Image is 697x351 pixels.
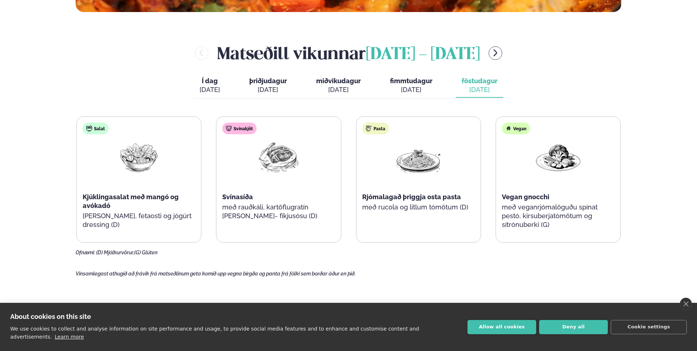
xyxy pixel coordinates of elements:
[467,320,536,334] button: Allow all cookies
[226,126,232,131] img: pork.svg
[86,126,92,131] img: salad.svg
[489,46,502,60] button: menu-btn-right
[217,41,480,65] h2: Matseðill vikunnar
[249,77,287,85] span: þriðjudagur
[316,77,361,85] span: miðvikudagur
[10,326,419,340] p: We use cookies to collect and analyse information on site performance and usage, to provide socia...
[395,140,442,174] img: Spagetti.png
[200,85,220,94] div: [DATE]
[680,298,692,310] a: close
[194,74,226,98] button: Í dag [DATE]
[366,126,372,131] img: pasta.svg
[611,320,687,334] button: Cookie settings
[310,74,367,98] button: miðvikudagur [DATE]
[456,74,503,98] button: föstudagur [DATE]
[83,123,109,134] div: Salat
[222,203,335,220] p: með rauðkáli, kartöflugratín [PERSON_NAME]- fíkjusósu (D)
[83,212,195,229] p: [PERSON_NAME], fetaosti og jógúrt dressing (D)
[83,193,179,209] span: Kjúklingasalat með mangó og avókadó
[316,85,361,94] div: [DATE]
[55,334,84,340] a: Learn more
[502,203,614,229] p: með veganrjómalöguðu spínat pestó, kirsuberjatómötum og sítrónuberki (G)
[462,77,497,85] span: föstudagur
[249,85,287,94] div: [DATE]
[255,140,302,174] img: Pork-Meat.png
[195,46,208,60] button: menu-btn-left
[362,123,389,134] div: Pasta
[384,74,438,98] button: fimmtudagur [DATE]
[96,250,134,255] span: (D) Mjólkurvörur,
[362,203,475,212] p: með rucola og litlum tómötum (D)
[134,250,158,255] span: (G) Glúten
[222,193,253,201] span: Svínasíða
[539,320,608,334] button: Deny all
[243,74,293,98] button: þriðjudagur [DATE]
[535,140,582,174] img: Vegan.png
[390,85,432,94] div: [DATE]
[502,123,530,134] div: Vegan
[366,47,480,63] span: [DATE] - [DATE]
[505,126,511,131] img: Vegan.svg
[390,77,432,85] span: fimmtudagur
[502,193,549,201] span: Vegan gnocchi
[76,271,356,277] span: Vinsamlegast athugið að frávik frá matseðlinum geta komið upp vegna birgða og panta frá fólki sem...
[200,77,220,85] span: Í dag
[76,250,95,255] span: Ofnæmi:
[362,193,461,201] span: Rjómalagað þriggja osta pasta
[10,313,91,320] strong: About cookies on this site
[222,123,257,134] div: Svínakjöt
[462,85,497,94] div: [DATE]
[115,140,162,174] img: Salad.png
